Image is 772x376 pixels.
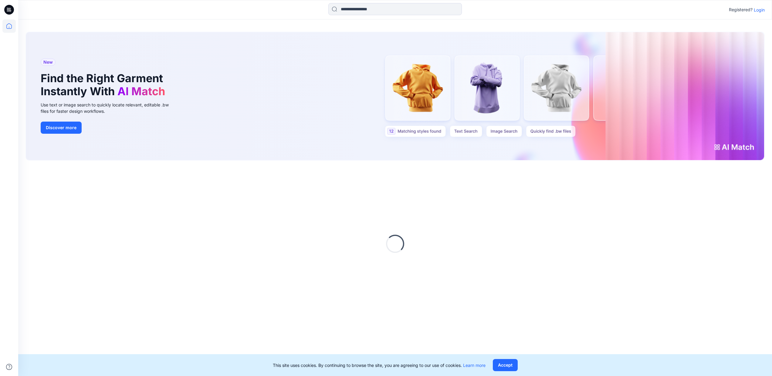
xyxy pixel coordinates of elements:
[754,7,765,13] p: Login
[41,102,177,114] div: Use text or image search to quickly locate relevant, editable .bw files for faster design workflows.
[729,6,753,13] p: Registered?
[41,72,168,98] h1: Find the Right Garment Instantly With
[273,362,486,368] p: This site uses cookies. By continuing to browse the site, you are agreeing to our use of cookies.
[117,85,165,98] span: AI Match
[41,122,82,134] button: Discover more
[43,59,53,66] span: New
[463,363,486,368] a: Learn more
[493,359,518,371] button: Accept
